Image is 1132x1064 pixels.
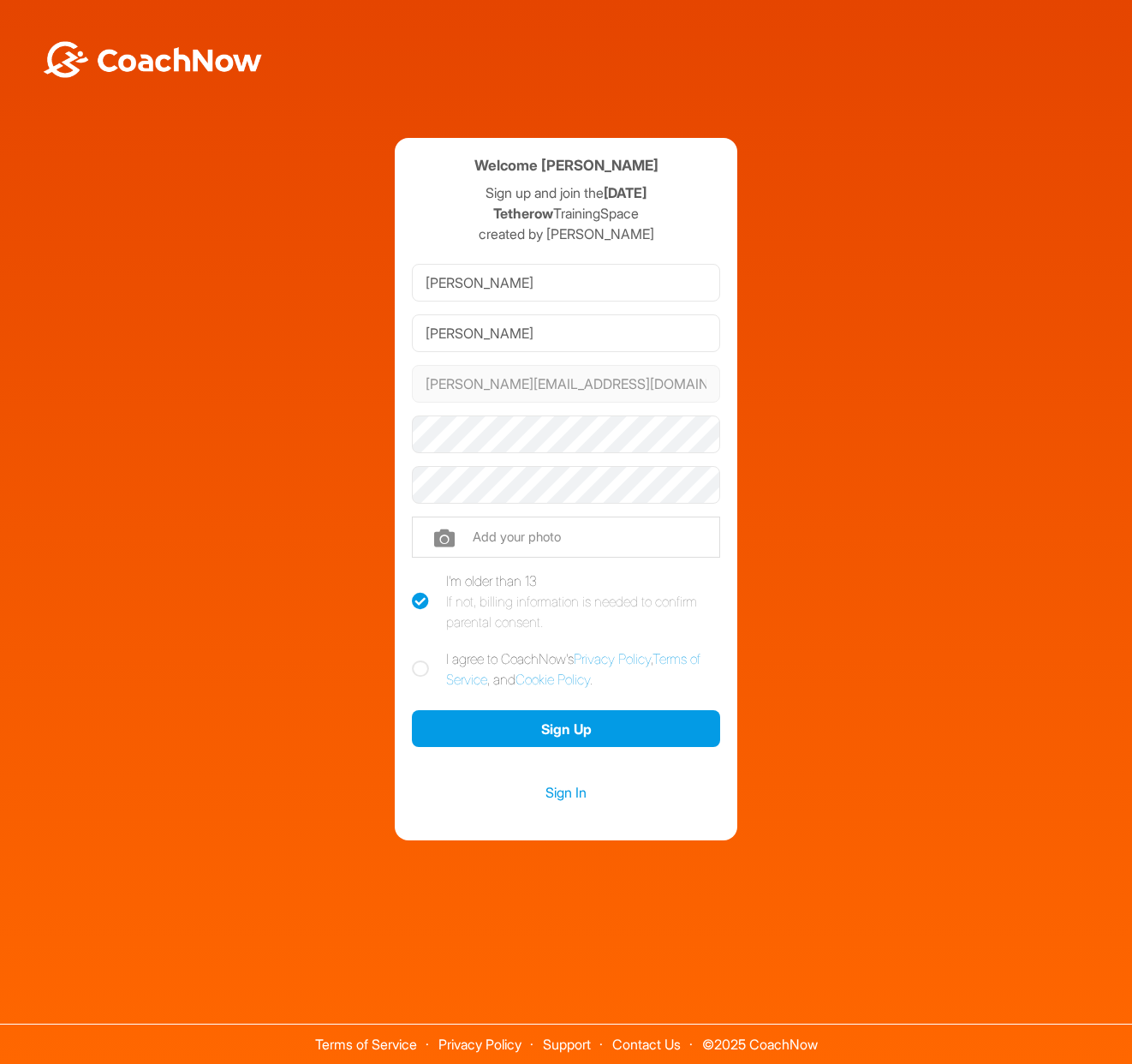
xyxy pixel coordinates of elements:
img: BwLJSsUCoWCh5upNqxVrqldRgqLPVwmV24tXu5FoVAoFEpwwqQ3VIfuoInZCoVCoTD4vwADAC3ZFMkVEQFDAAAAAElFTkSuQmCC [41,41,264,78]
a: Cookie Policy [515,671,590,688]
a: Privacy Policy [574,650,651,667]
div: I'm older than 13 [446,571,720,632]
a: Sign In [412,781,720,804]
p: created by [PERSON_NAME] [412,224,720,244]
button: Sign Up [412,710,720,747]
input: First Name [412,264,720,302]
a: Support [543,1036,591,1053]
a: Terms of Service [315,1036,417,1053]
p: Sign up and join the TrainingSpace [412,182,720,224]
h4: Welcome [PERSON_NAME] [474,155,658,176]
a: Privacy Policy [438,1036,521,1053]
span: © 2025 CoachNow [694,1025,826,1051]
label: I agree to CoachNow's , , and . [412,649,720,690]
input: Last Name [412,314,720,352]
input: Email [412,365,720,403]
div: If not, billing information is needed to confirm parental consent. [446,591,720,632]
a: Contact Us [612,1036,681,1053]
